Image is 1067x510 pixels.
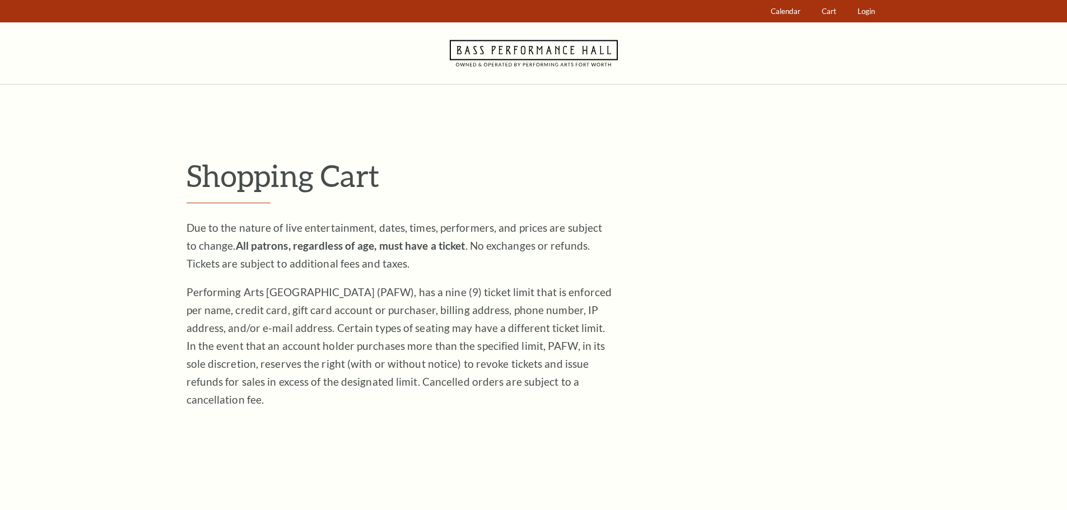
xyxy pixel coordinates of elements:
span: Due to the nature of live entertainment, dates, times, performers, and prices are subject to chan... [187,221,603,270]
p: Performing Arts [GEOGRAPHIC_DATA] (PAFW), has a nine (9) ticket limit that is enforced per name, ... [187,283,612,409]
a: Calendar [765,1,805,22]
span: Cart [822,7,836,16]
a: Login [852,1,880,22]
p: Shopping Cart [187,157,881,194]
strong: All patrons, regardless of age, must have a ticket [236,239,465,252]
span: Login [858,7,875,16]
span: Calendar [771,7,800,16]
a: Cart [816,1,841,22]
